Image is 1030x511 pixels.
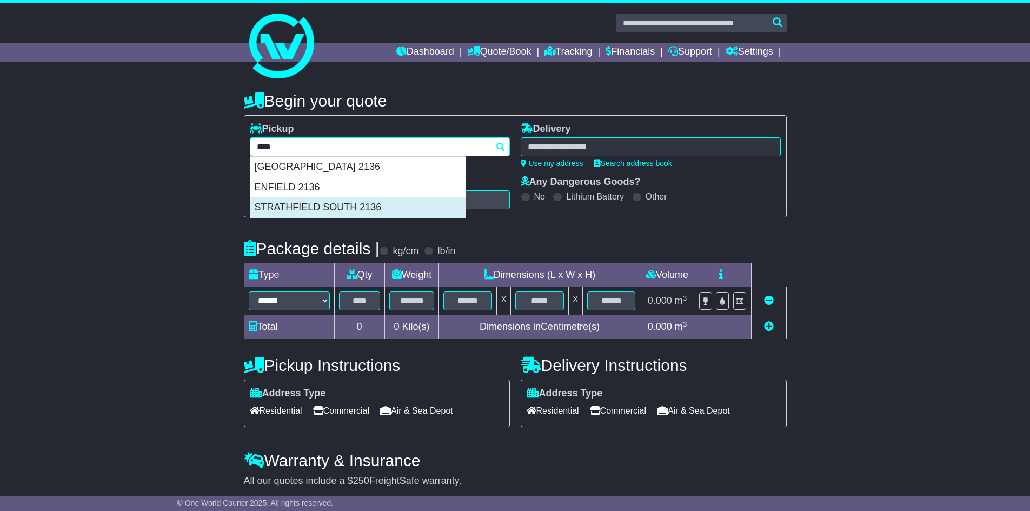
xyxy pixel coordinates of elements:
[177,499,334,507] span: © One World Courier 2025. All rights reserved.
[384,315,439,339] td: Kilo(s)
[521,176,641,188] label: Any Dangerous Goods?
[497,287,511,315] td: x
[244,356,510,374] h4: Pickup Instructions
[521,159,583,168] a: Use my address
[566,191,624,202] label: Lithium Battery
[244,240,380,257] h4: Package details |
[521,123,571,135] label: Delivery
[396,43,454,62] a: Dashboard
[590,402,646,419] span: Commercial
[250,402,302,419] span: Residential
[437,245,455,257] label: lb/in
[250,197,466,218] div: STRATHFIELD SOUTH 2136
[527,402,579,419] span: Residential
[764,321,774,332] a: Add new item
[334,315,384,339] td: 0
[521,356,787,374] h4: Delivery Instructions
[384,263,439,287] td: Weight
[646,191,667,202] label: Other
[244,92,787,110] h4: Begin your quote
[250,388,326,400] label: Address Type
[467,43,531,62] a: Quote/Book
[683,294,687,302] sup: 3
[250,137,510,156] typeahead: Please provide city
[726,43,773,62] a: Settings
[675,321,687,332] span: m
[250,177,466,198] div: ENFIELD 2136
[244,475,787,487] div: All our quotes include a $ FreightSafe warranty.
[544,43,592,62] a: Tracking
[244,263,334,287] td: Type
[668,43,712,62] a: Support
[334,263,384,287] td: Qty
[244,452,787,469] h4: Warranty & Insurance
[534,191,545,202] label: No
[527,388,603,400] label: Address Type
[764,295,774,306] a: Remove this item
[250,123,294,135] label: Pickup
[606,43,655,62] a: Financials
[657,402,730,419] span: Air & Sea Depot
[439,263,640,287] td: Dimensions (L x W x H)
[594,159,672,168] a: Search address book
[393,245,418,257] label: kg/cm
[353,475,369,486] span: 250
[568,287,582,315] td: x
[683,320,687,328] sup: 3
[380,402,453,419] span: Air & Sea Depot
[675,295,687,306] span: m
[439,315,640,339] td: Dimensions in Centimetre(s)
[313,402,369,419] span: Commercial
[648,295,672,306] span: 0.000
[244,315,334,339] td: Total
[250,157,466,177] div: [GEOGRAPHIC_DATA] 2136
[394,321,399,332] span: 0
[648,321,672,332] span: 0.000
[640,263,694,287] td: Volume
